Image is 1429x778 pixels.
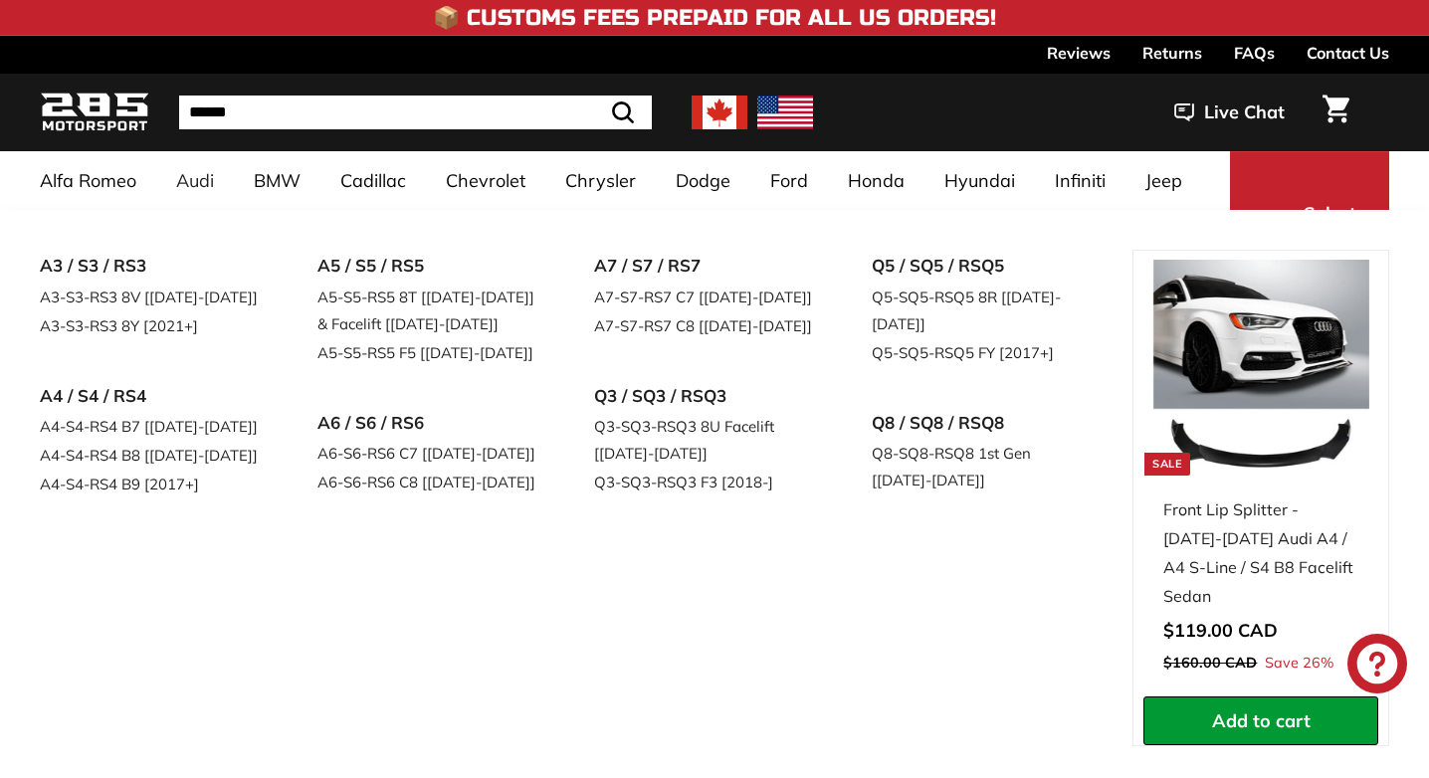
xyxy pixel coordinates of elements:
a: A5-S5-RS5 8T [[DATE]-[DATE]] & Facelift [[DATE]-[DATE]] [317,283,539,338]
a: A4 / S4 / RS4 [40,380,262,413]
a: Chevrolet [426,151,545,210]
a: A7-S7-RS7 C7 [[DATE]-[DATE]] [594,283,816,311]
a: A3-S3-RS3 8V [[DATE]-[DATE]] [40,283,262,311]
a: Honda [828,151,924,210]
a: Q5-SQ5-RSQ5 FY [2017+] [872,338,1094,367]
a: A4-S4-RS4 B9 [2017+] [40,470,262,498]
a: Ford [750,151,828,210]
a: Infiniti [1035,151,1125,210]
span: $160.00 CAD [1163,654,1257,672]
a: Audi [156,151,234,210]
button: Add to cart [1143,696,1378,746]
a: Jeep [1125,151,1202,210]
a: BMW [234,151,320,210]
a: Q3 / SQ3 / RSQ3 [594,380,816,413]
a: Dodge [656,151,750,210]
a: Q8 / SQ8 / RSQ8 [872,407,1094,440]
span: Live Chat [1204,99,1285,125]
a: A5 / S5 / RS5 [317,250,539,283]
a: Alfa Romeo [20,151,156,210]
a: A3-S3-RS3 8Y [2021+] [40,311,262,340]
a: FAQs [1234,36,1275,70]
span: Save 26% [1265,651,1333,677]
a: A6-S6-RS6 C8 [[DATE]-[DATE]] [317,468,539,496]
a: A7-S7-RS7 C8 [[DATE]-[DATE]] [594,311,816,340]
a: A3 / S3 / RS3 [40,250,262,283]
input: Search [179,96,652,129]
a: A7 / S7 / RS7 [594,250,816,283]
a: A4-S4-RS4 B8 [[DATE]-[DATE]] [40,441,262,470]
a: A6 / S6 / RS6 [317,407,539,440]
span: Select Your Vehicle [1296,201,1363,278]
a: Q3-SQ3-RSQ3 F3 [2018-] [594,468,816,496]
div: Front Lip Splitter - [DATE]-[DATE] Audi A4 / A4 S-Line / S4 B8 Facelift Sedan [1163,495,1358,610]
h4: 📦 Customs Fees Prepaid for All US Orders! [433,6,996,30]
a: Sale Front Lip Splitter - [DATE]-[DATE] Audi A4 / A4 S-Line / S4 B8 Facelift Sedan Save 26% [1143,251,1378,696]
div: Sale [1144,453,1190,476]
a: Returns [1142,36,1202,70]
span: Add to cart [1212,709,1311,732]
inbox-online-store-chat: Shopify online store chat [1341,634,1413,698]
a: Q5-SQ5-RSQ5 8R [[DATE]-[DATE]] [872,283,1094,338]
a: Reviews [1047,36,1111,70]
img: Logo_285_Motorsport_areodynamics_components [40,90,149,136]
a: Cadillac [320,151,426,210]
span: $119.00 CAD [1163,619,1278,642]
a: A5-S5-RS5 F5 [[DATE]-[DATE]] [317,338,539,367]
a: Contact Us [1307,36,1389,70]
a: Q3-SQ3-RSQ3 8U Facelift [[DATE]-[DATE]] [594,412,816,468]
a: Q8-SQ8-RSQ8 1st Gen [[DATE]-[DATE]] [872,439,1094,494]
a: Hyundai [924,151,1035,210]
a: Chrysler [545,151,656,210]
button: Live Chat [1148,88,1311,137]
a: A6-S6-RS6 C7 [[DATE]-[DATE]] [317,439,539,468]
a: Cart [1311,79,1361,146]
a: A4-S4-RS4 B7 [[DATE]-[DATE]] [40,412,262,441]
a: Q5 / SQ5 / RSQ5 [872,250,1094,283]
